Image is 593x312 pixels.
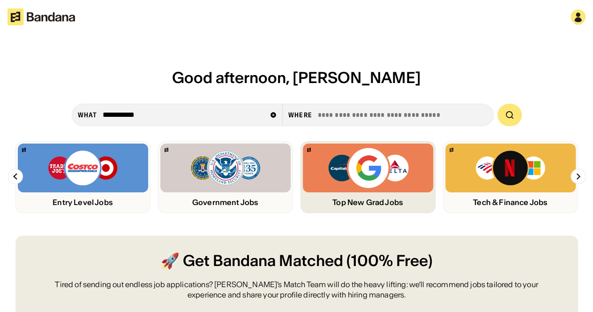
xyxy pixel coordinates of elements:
[15,141,150,213] a: Bandana logoTrader Joe’s, Costco, Target logosEntry Level Jobs
[165,148,168,152] img: Bandana logo
[18,198,148,207] div: Entry Level Jobs
[570,169,585,184] img: Right Arrow
[8,169,23,184] img: Left Arrow
[161,251,343,272] span: 🚀 Get Bandana Matched
[38,279,555,300] div: Tired of sending out endless job applications? [PERSON_NAME]’s Match Team will do the heavy lifti...
[300,141,435,213] a: Bandana logoCapital One, Google, Delta logosTop New Grad Jobs
[346,251,433,272] span: (100% Free)
[450,148,453,152] img: Bandana logo
[22,148,26,152] img: Bandana logo
[288,111,312,119] div: Where
[327,146,408,190] img: Capital One, Google, Delta logos
[47,149,119,187] img: Trader Joe’s, Costco, Target logos
[307,148,311,152] img: Bandana logo
[443,141,578,213] a: Bandana logoBank of America, Netflix, Microsoft logosTech & Finance Jobs
[303,198,433,207] div: Top New Grad Jobs
[160,198,291,207] div: Government Jobs
[8,8,75,25] img: Bandana logotype
[172,68,421,87] span: Good afternoon, [PERSON_NAME]
[190,149,261,187] img: FBI, DHS, MWRD logos
[78,111,97,119] div: what
[158,141,293,213] a: Bandana logoFBI, DHS, MWRD logosGovernment Jobs
[445,198,576,207] div: Tech & Finance Jobs
[475,149,546,187] img: Bank of America, Netflix, Microsoft logos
